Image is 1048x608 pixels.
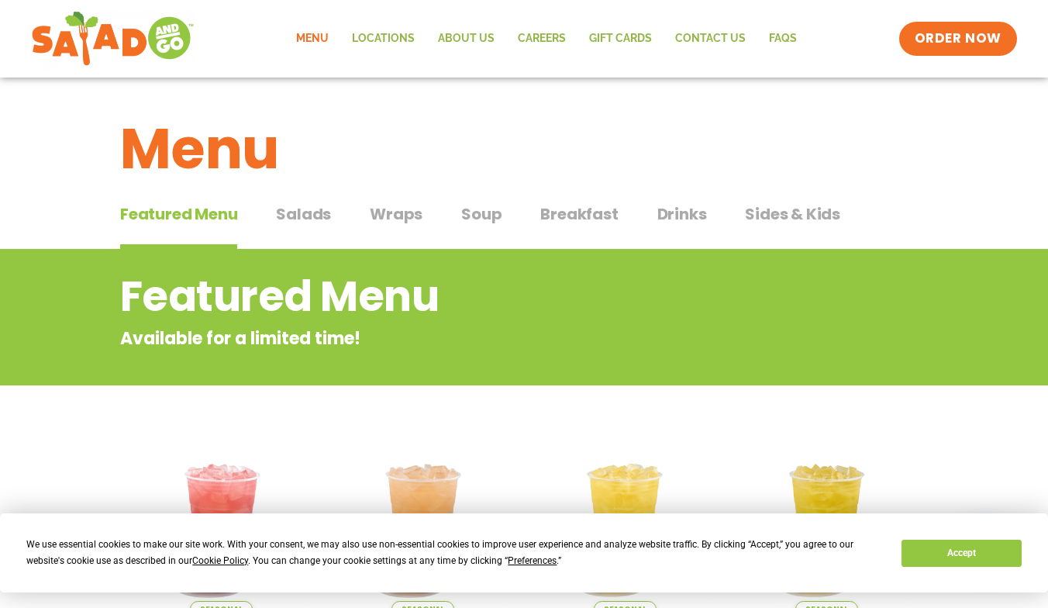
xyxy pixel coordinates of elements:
[26,537,883,569] div: We use essential cookies to make our site work. With your consent, we may also use non-essential ...
[508,555,557,566] span: Preferences
[31,8,195,70] img: new-SAG-logo-768×292
[901,540,1021,567] button: Accept
[284,21,808,57] nav: Menu
[899,22,1017,56] a: ORDER NOW
[340,21,426,57] a: Locations
[120,197,928,250] div: Tabbed content
[284,21,340,57] a: Menu
[745,202,840,226] span: Sides & Kids
[276,202,331,226] span: Salads
[120,326,803,351] p: Available for a limited time!
[120,202,237,226] span: Featured Menu
[506,21,577,57] a: Careers
[757,21,808,57] a: FAQs
[192,555,248,566] span: Cookie Policy
[370,202,422,226] span: Wraps
[657,202,707,226] span: Drinks
[426,21,506,57] a: About Us
[577,21,664,57] a: GIFT CARDS
[915,29,1001,48] span: ORDER NOW
[540,202,618,226] span: Breakfast
[664,21,757,57] a: Contact Us
[461,202,502,226] span: Soup
[120,265,803,328] h2: Featured Menu
[120,107,928,191] h1: Menu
